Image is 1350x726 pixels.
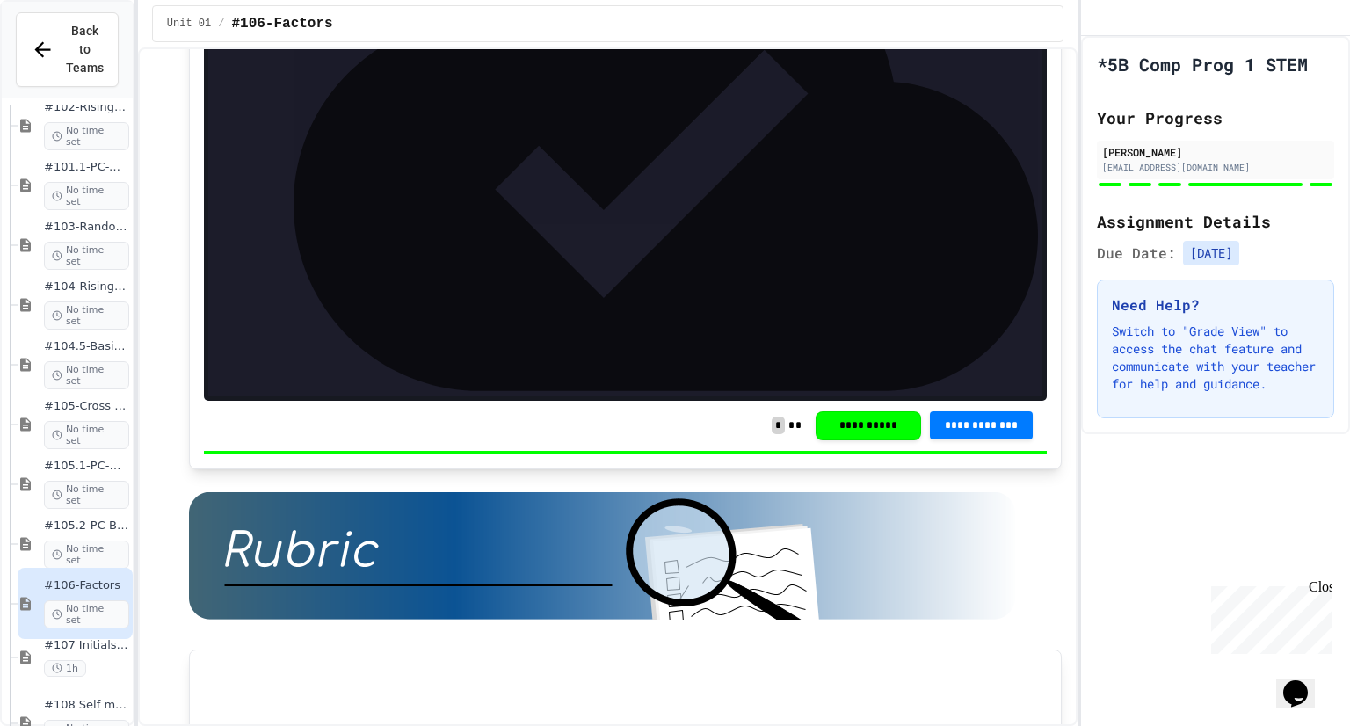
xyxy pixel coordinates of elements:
[44,541,129,569] span: No time set
[1102,144,1329,160] div: [PERSON_NAME]
[44,600,129,628] span: No time set
[44,459,129,474] span: #105.1-PC-Diagonal line
[1097,243,1176,264] span: Due Date:
[1276,656,1332,708] iframe: chat widget
[7,7,121,112] div: Chat with us now!Close
[1097,105,1334,130] h2: Your Progress
[44,301,129,330] span: No time set
[44,399,129,414] span: #105-Cross Box
[44,182,129,210] span: No time set
[16,12,119,87] button: Back to Teams
[44,242,129,270] span: No time set
[44,421,129,449] span: No time set
[44,220,129,235] span: #103-Random Box
[44,361,129,389] span: No time set
[44,481,129,509] span: No time set
[1102,161,1329,174] div: [EMAIL_ADDRESS][DOMAIN_NAME]
[44,100,129,115] span: #102-Rising Sun
[167,17,211,31] span: Unit 01
[44,339,129,354] span: #104.5-Basic Graphics Review
[1097,209,1334,234] h2: Assignment Details
[1112,294,1319,316] h3: Need Help?
[44,638,129,653] span: #107 Initials using shapes(11pts)
[66,22,104,77] span: Back to Teams
[1112,323,1319,393] p: Switch to "Grade View" to access the chat feature and communicate with your teacher for help and ...
[44,698,129,713] span: #108 Self made review (15pts)
[44,519,129,534] span: #105.2-PC-Box on Box
[1204,579,1332,654] iframe: chat widget
[1097,52,1308,76] h1: *5B Comp Prog 1 STEM
[44,122,129,150] span: No time set
[218,17,224,31] span: /
[231,13,332,34] span: #106-Factors
[1183,241,1239,265] span: [DATE]
[44,280,129,294] span: #104-Rising Sun Plus
[44,660,86,677] span: 1h
[44,160,129,175] span: #101.1-PC-Where am I?
[44,578,129,593] span: #106-Factors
